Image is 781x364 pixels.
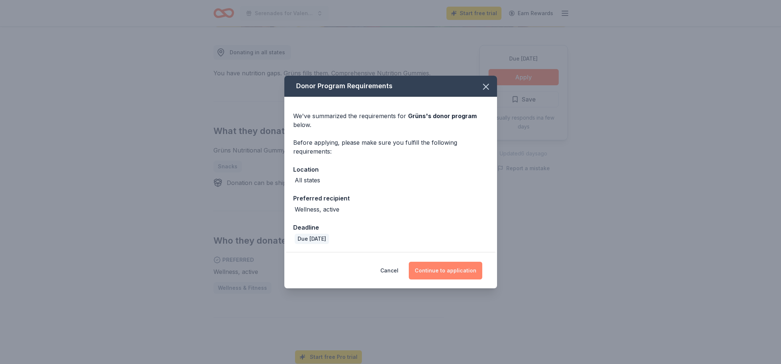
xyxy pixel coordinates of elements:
[293,111,488,129] div: We've summarized the requirements for below.
[293,223,488,232] div: Deadline
[293,138,488,156] div: Before applying, please make sure you fulfill the following requirements:
[408,112,477,120] span: Grüns 's donor program
[293,165,488,174] div: Location
[295,176,320,185] div: All states
[293,193,488,203] div: Preferred recipient
[409,262,482,279] button: Continue to application
[295,234,329,244] div: Due [DATE]
[295,205,339,214] div: Wellness, active
[284,76,497,97] div: Donor Program Requirements
[380,262,398,279] button: Cancel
